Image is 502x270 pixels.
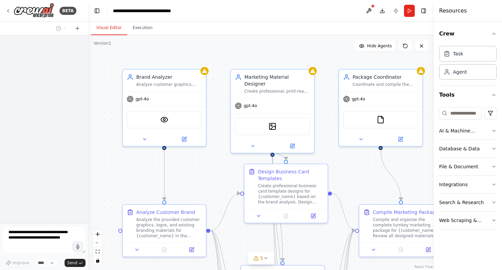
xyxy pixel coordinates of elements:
[67,260,77,266] span: Send
[160,116,168,124] img: VisionTool
[3,259,32,267] button: Improve
[136,217,202,239] div: Analyze the provided customer graphics, logos, and existing branding materials for {customer_name...
[72,24,83,32] button: Start a new chat
[439,43,497,85] div: Crew
[439,217,491,224] div: Web Scraping & Browsing
[93,256,102,265] button: toggle interactivity
[353,82,418,87] div: Coordinate and compile the complete turnkey marketing package for {customer_name}, ensuring all m...
[65,259,86,267] button: Send
[453,50,463,57] div: Task
[373,209,438,216] div: Compile Marketing Package
[244,89,310,94] div: Create professional, print-ready marketing material designs including business cards, posters, st...
[381,135,420,143] button: Open in side panel
[273,142,311,150] button: Open in side panel
[453,69,467,75] div: Agent
[439,181,468,188] div: Integrations
[230,69,315,153] div: Marketing Material DesignerCreate professional, print-ready marketing material designs including ...
[14,3,54,18] img: Logo
[136,74,202,80] div: Brand Analyzer
[260,255,263,262] span: 5
[387,246,415,254] button: No output available
[165,135,203,143] button: Open in side panel
[244,103,257,108] span: gpt-4o
[248,252,274,265] button: 5
[150,246,179,254] button: No output available
[416,246,440,254] button: Open in side panel
[367,43,392,49] span: Hide Agents
[122,204,207,257] div: Analyze Customer BrandAnalyze the provided customer graphics, logos, and existing branding materi...
[352,96,365,102] span: gpt-4o
[338,69,423,147] div: Package CoordinatorCoordinate and compile the complete turnkey marketing package for {customer_na...
[439,176,497,193] button: Integrations
[353,74,418,80] div: Package Coordinator
[439,140,497,157] button: Database & Data
[93,239,102,247] button: zoom out
[268,122,277,130] img: DallETool
[136,209,195,216] div: Analyze Customer Brand
[373,217,438,239] div: Compile and organize the complete turnkey marketing package for {customer_name}. Review all desig...
[355,41,396,51] button: Hide Agents
[269,149,286,261] g: Edge from a5bc3d42-a2d5-4f57-9df3-ceff2c638e5e to 34d8b0ee-7b98-42b7-a470-8b696f86f8f4
[272,212,301,220] button: No output available
[332,190,355,234] g: Edge from 52606ffd-2902-4c79-a490-9db295d27011 to 3d947fa9-d706-4fe7-8446-42f86a9679a1
[92,6,102,16] button: Hide left sidebar
[127,21,158,35] button: Execution
[359,204,443,257] div: Compile Marketing PackageCompile and organize the complete turnkey marketing package for {custome...
[439,127,491,134] div: AI & Machine Learning
[439,85,497,104] button: Tools
[439,158,497,175] button: File & Document
[94,41,111,46] div: Version 1
[439,212,497,229] button: Web Scraping & Browsing
[269,149,289,159] g: Edge from a5bc3d42-a2d5-4f57-9df3-ceff2c638e5e to 52606ffd-2902-4c79-a490-9db295d27011
[91,21,127,35] button: Visual Editor
[439,104,497,235] div: Tools
[113,7,171,14] nav: breadcrumb
[244,74,310,87] div: Marketing Material Designer
[13,260,29,266] span: Improve
[180,246,203,254] button: Open in side panel
[53,24,69,32] button: Switch to previous chat
[258,183,324,205] div: Create professional business card template designs for {customer_name} based on the brand analysi...
[136,82,202,87] div: Analyze customer graphics, logos, and existing branding materials to extract key design elements ...
[377,116,385,124] img: FileReadTool
[377,149,404,200] g: Edge from 595caa8c-8699-4ed2-94eb-189e1882b510 to 3d947fa9-d706-4fe7-8446-42f86a9679a1
[439,163,478,170] div: File & Document
[93,230,102,239] button: zoom in
[439,122,497,140] button: AI & Machine Learning
[439,199,484,206] div: Search & Research
[419,6,428,16] button: Hide right sidebar
[439,145,480,152] div: Database & Data
[244,164,328,223] div: Design Business Card TemplatesCreate professional business card template designs for {customer_na...
[93,230,102,265] div: React Flow controls
[439,7,467,15] h4: Resources
[414,265,433,269] a: React Flow attribution
[439,24,497,43] button: Crew
[122,69,207,147] div: Brand AnalyzerAnalyze customer graphics, logos, and existing branding materials to extract key de...
[258,168,324,182] div: Design Business Card Templates
[302,212,325,220] button: Open in side panel
[161,149,168,200] g: Edge from 10392ff4-2428-4dc0-aef5-1cf0ed4ee582 to f3184f2c-6729-4404-83a9-ffccdbfba3f0
[93,247,102,256] button: fit view
[59,7,76,15] div: BETA
[439,194,497,211] button: Search & Research
[73,242,83,252] button: Click to speak your automation idea
[210,190,240,234] g: Edge from f3184f2c-6729-4404-83a9-ffccdbfba3f0 to 52606ffd-2902-4c79-a490-9db295d27011
[136,96,149,102] span: gpt-4o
